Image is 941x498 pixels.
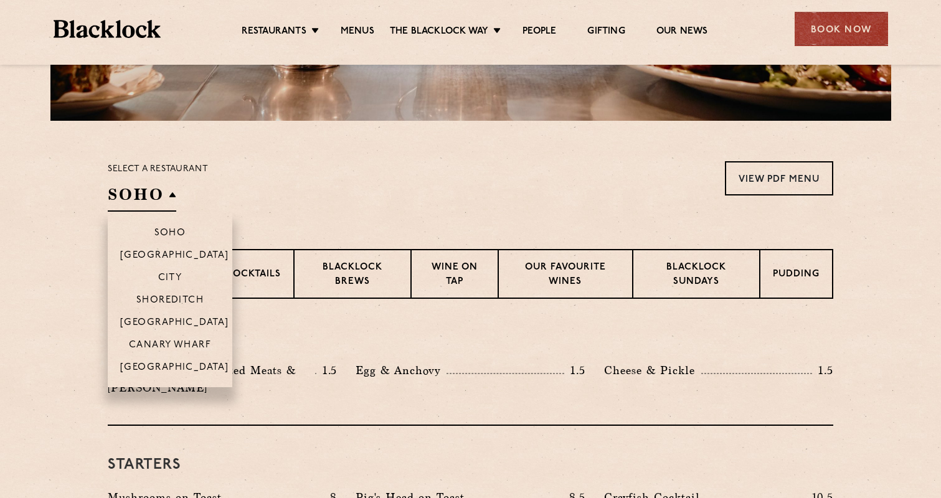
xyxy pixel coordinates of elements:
[390,26,488,39] a: The Blacklock Way
[604,362,701,379] p: Cheese & Pickle
[587,26,625,39] a: Gifting
[511,261,619,290] p: Our favourite wines
[120,362,229,375] p: [GEOGRAPHIC_DATA]
[108,457,833,473] h3: Starters
[158,273,182,285] p: City
[725,161,833,195] a: View PDF Menu
[120,250,229,263] p: [GEOGRAPHIC_DATA]
[54,20,161,38] img: BL_Textured_Logo-footer-cropped.svg
[108,161,208,177] p: Select a restaurant
[356,362,447,379] p: Egg & Anchovy
[812,362,833,378] p: 1.5
[108,184,176,212] h2: SOHO
[646,261,747,290] p: Blacklock Sundays
[108,330,833,346] h3: Pre Chop Bites
[120,317,229,330] p: [GEOGRAPHIC_DATA]
[795,12,888,46] div: Book Now
[129,340,211,352] p: Canary Wharf
[424,261,485,290] p: Wine on Tap
[242,26,306,39] a: Restaurants
[523,26,556,39] a: People
[341,26,374,39] a: Menus
[316,362,338,378] p: 1.5
[154,228,186,240] p: Soho
[656,26,708,39] a: Our News
[564,362,585,378] p: 1.5
[307,261,398,290] p: Blacklock Brews
[773,268,820,283] p: Pudding
[225,268,281,283] p: Cocktails
[136,295,204,308] p: Shoreditch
